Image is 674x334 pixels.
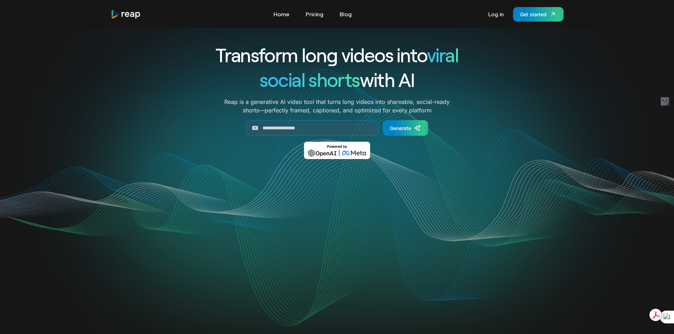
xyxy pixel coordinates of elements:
a: Home [270,8,293,20]
h1: Transform long videos into [190,42,484,67]
p: Reap is a generative AI video tool that turns long videos into shareable, social-ready shorts—per... [224,98,450,115]
a: home [111,10,141,19]
a: Blog [336,8,355,20]
video: Your browser does not support the video tag. [195,169,479,312]
div: Generate [390,124,411,132]
h1: with AI [190,67,484,92]
span: viral [427,43,459,66]
a: Generate [383,120,428,136]
img: Powered by OpenAI & Meta [304,142,370,159]
span: social shorts [260,68,360,91]
a: Get started [513,7,564,22]
form: Generate Form [190,120,484,136]
a: Log in [485,8,507,20]
div: Get started [520,11,547,18]
a: Pricing [302,8,327,20]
